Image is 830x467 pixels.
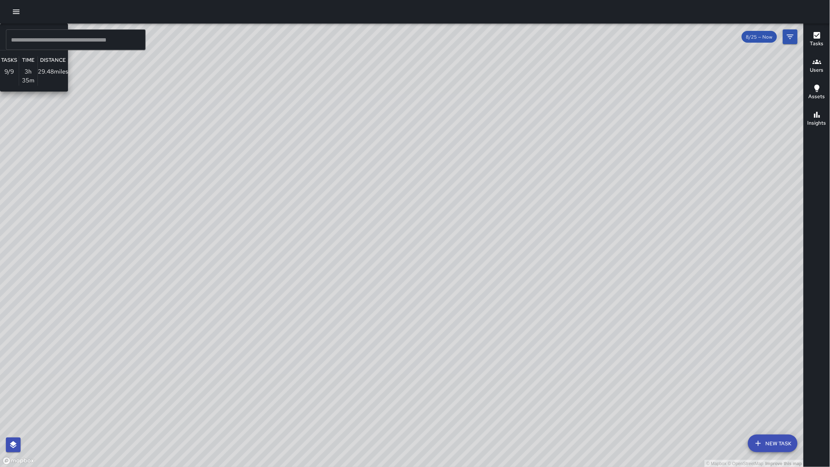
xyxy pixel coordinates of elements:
[804,53,830,79] button: Users
[809,93,825,101] h6: Assets
[804,26,830,53] button: Tasks
[804,106,830,132] button: Insights
[22,56,35,64] h6: Time
[40,56,66,64] h6: Distance
[742,34,777,40] span: 8/25 — Now
[748,435,798,452] button: New Task
[810,40,824,48] h6: Tasks
[783,29,798,44] button: Filters
[4,67,14,76] p: 9 / 9
[808,119,826,127] h6: Insights
[1,56,17,64] h6: Tasks
[19,67,38,85] p: 3h 35m
[804,79,830,106] button: Assets
[810,66,824,74] h6: Users
[38,67,68,76] p: 29.48 miles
